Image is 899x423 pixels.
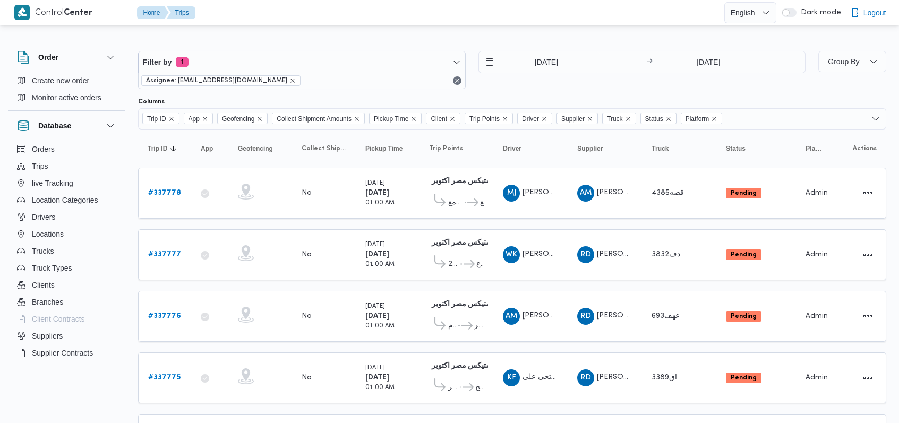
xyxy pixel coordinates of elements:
[647,140,711,157] button: Truck
[302,188,312,198] div: No
[365,304,385,309] small: [DATE]
[523,374,632,381] span: كرم فتحى على [PERSON_NAME]
[645,113,663,125] span: Status
[13,175,121,192] button: live Tracking
[587,116,593,122] button: Remove Supplier from selection in this group
[238,144,273,153] span: Geofencing
[859,308,876,325] button: Actions
[731,375,757,381] b: Pending
[474,320,484,332] span: رابت مصر [GEOGRAPHIC_DATA]
[196,140,223,157] button: App
[432,178,529,185] b: اجيليتى لوجيستيكس مصر اكتوبر
[797,8,841,17] span: Dark mode
[32,211,55,223] span: Drivers
[506,308,517,325] span: AM
[13,260,121,277] button: Truck Types
[148,187,181,200] a: #337778
[451,74,464,87] button: Remove
[38,51,58,64] h3: Order
[863,6,886,19] span: Logout
[652,144,669,153] span: Truck
[726,311,761,322] span: Pending
[167,6,195,19] button: Trips
[722,140,791,157] button: Status
[507,369,516,386] span: KF
[13,243,121,260] button: Trucks
[32,330,63,342] span: Suppliers
[853,144,877,153] span: Actions
[859,185,876,202] button: Actions
[871,115,880,123] button: Open list of options
[365,242,385,248] small: [DATE]
[665,116,672,122] button: Remove Status from selection in this group
[499,140,562,157] button: Driver
[365,365,385,371] small: [DATE]
[148,189,181,196] b: # 337778
[502,116,508,122] button: Remove Trip Points from selection in this group
[681,113,723,124] span: Platform
[506,246,517,263] span: WK
[465,113,513,124] span: Trip Points
[8,72,125,110] div: Order
[365,385,395,391] small: 01:00 AM
[32,279,55,291] span: Clients
[148,310,181,323] a: #337776
[731,313,757,320] b: Pending
[577,144,603,153] span: Supplier
[517,113,552,124] span: Driver
[503,308,520,325] div: Abadalrahaiam Muhammad Hamid Abadalltaif
[13,327,121,344] button: Suppliers
[38,119,71,132] h3: Database
[503,246,520,263] div: Wjada Kariaman Muhammad Muhammad Hassan
[652,374,677,381] span: اق3389
[480,196,484,209] span: منفذ بيع العاملين نستلة مصر التجمع
[625,116,631,122] button: Remove Truck from selection in this group
[726,188,761,198] span: Pending
[859,369,876,386] button: Actions
[189,113,200,125] span: App
[369,113,422,124] span: Pickup Time
[475,381,484,394] span: رابت مصر مركز الخدمات - الشيخ [PERSON_NAME]
[448,196,463,209] span: كارفور نيو كايرو البنفسج - التجمع
[652,251,680,258] span: دف3832
[656,51,761,73] input: Press the down key to open a popover containing a calendar.
[846,2,891,23] button: Logout
[410,116,417,122] button: Remove Pickup Time from selection in this group
[13,209,121,226] button: Drivers
[217,113,268,124] span: Geofencing
[138,98,165,106] label: Columns
[503,369,520,386] div: Karm Ftha Ala Ahmad Alawam
[289,77,296,84] button: remove selected entity
[597,251,696,257] span: [PERSON_NAME] مهني مسعد
[426,113,460,124] span: Client
[32,296,63,308] span: Branches
[448,320,456,332] span: سبينس الهرم
[13,310,121,327] button: Client Contracts
[234,140,287,157] button: Geofencing
[147,113,166,125] span: Trip ID
[143,140,186,157] button: Trip IDSorted in descending order
[806,144,824,153] span: Platform
[13,158,121,175] button: Trips
[580,308,591,325] span: RD
[32,228,64,240] span: Locations
[168,116,175,122] button: Remove Trip ID from selection in this group
[32,313,85,325] span: Client Contracts
[302,373,312,383] div: No
[32,347,93,359] span: Supplier Contracts
[522,113,539,125] span: Driver
[432,239,529,246] b: اجيليتى لوجيستيكس مصر اكتوبر
[17,51,117,64] button: Order
[184,113,213,124] span: App
[711,116,717,122] button: Remove Platform from selection in this group
[503,185,520,202] div: Muhammad Jmail Omar Abadallah
[577,369,594,386] div: Rajh Dhba Muhni Msaad
[13,141,121,158] button: Orders
[806,374,828,381] span: Admin
[374,113,408,125] span: Pickup Time
[32,262,72,274] span: Truck Types
[32,245,54,257] span: Trucks
[479,51,600,73] input: Press the down key to open a popover containing a calendar.
[686,113,709,125] span: Platform
[32,160,48,172] span: Trips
